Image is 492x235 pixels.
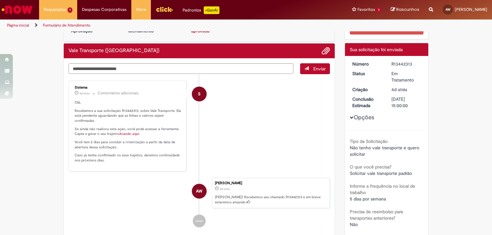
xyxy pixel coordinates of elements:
a: Página inicial [7,23,29,28]
p: Você tem 2 dias para concluir a roteirização a partir da data de abertura dessa solicitação. [75,140,181,150]
p: +GenAi [204,6,219,14]
a: Formulário de Atendimento [43,23,90,28]
li: Anna Luiza Schiefler Wallner [69,178,330,208]
span: AW [196,184,202,199]
a: Rascunhos [391,7,419,13]
p: Se ainda não realizou esta ação, você pode acessar a ferramenta Capta e gerar o seu trajeto [75,127,181,137]
time: 24/08/2025 12:33:04 [220,187,230,191]
dt: Conclusão Estimada [348,96,387,109]
dt: Criação [348,86,387,93]
span: Requisições [44,6,66,13]
p: Olá, [75,100,181,105]
button: Adicionar anexos [322,47,330,55]
time: 24/08/2025 12:33:08 [79,91,90,95]
p: [PERSON_NAME]! Recebemos seu chamado R13442313 e em breve estaremos atuando. [215,195,326,205]
b: Informe a frequência no local de trabalho [350,183,415,195]
span: 1 [376,7,381,13]
div: Sistema [75,86,181,90]
div: Anna Luiza Schiefler Wallner [192,184,207,199]
span: [PERSON_NAME] [455,7,487,12]
span: Não tenho vale transporte e quero solicitar [350,145,421,157]
span: Enviar [313,66,326,72]
span: 4d atrás [79,91,90,95]
h2: Vale Transporte (VT) Histórico de tíquete [69,48,160,54]
span: Solicitar vale transporte padrão [350,170,412,176]
div: System [192,87,207,101]
span: Rascunhos [396,6,419,12]
img: ServiceNow [1,3,34,16]
ul: Trilhas de página [5,20,323,31]
div: Padroniza [183,6,219,14]
b: Precisa de reembolso para transportes anteriores? [350,209,403,221]
span: S [198,86,201,102]
div: 24/08/2025 12:33:04 [391,86,421,93]
p: Caso já tenha confirmado os seus trajetos, daremos continuidade nos próximos dias. [75,153,181,163]
span: 4d atrás [391,87,407,92]
span: AW [446,7,450,12]
span: 1 [68,7,72,13]
a: clicando aqui. [118,131,140,136]
dt: Status [348,70,387,77]
textarea: Digite sua mensagem aqui... [69,63,293,74]
img: click_logo_yellow_360x200.png [156,4,173,14]
span: Não [350,222,358,227]
div: Em Tratamento [391,70,421,83]
span: More [136,6,146,13]
div: [PERSON_NAME] [215,181,326,185]
small: Comentários adicionais [98,90,139,96]
ul: Histórico de tíquete [69,74,330,234]
span: Favoritos [357,6,375,13]
time: 24/08/2025 12:33:04 [391,87,407,92]
span: Sua solicitação foi enviada [350,47,403,52]
span: 4d atrás [220,187,230,191]
b: Tipo da Solicitação [350,138,388,144]
dt: Número [348,61,387,67]
div: R13442313 [391,61,421,67]
b: O que você precisa? [350,164,391,170]
button: Enviar [300,63,330,74]
span: Despesas Corporativas [82,6,127,13]
p: Recebemos a sua solicitação R13442313, sobre Vale Transporte. Ela está pendente aguardando que as... [75,108,181,123]
div: [DATE] 15:00:00 [391,96,421,109]
span: 5 dias por semana [350,196,386,202]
